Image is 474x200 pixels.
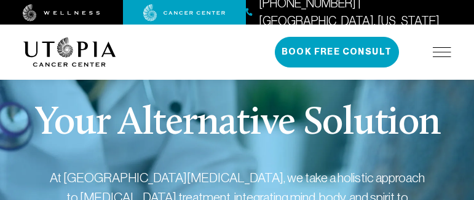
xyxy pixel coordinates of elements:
p: Your Alternative Solution [34,104,440,144]
img: icon-hamburger [433,47,451,57]
button: Book Free Consult [275,37,399,67]
img: logo [23,37,116,67]
img: wellness [23,4,100,21]
img: cancer center [143,4,226,21]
